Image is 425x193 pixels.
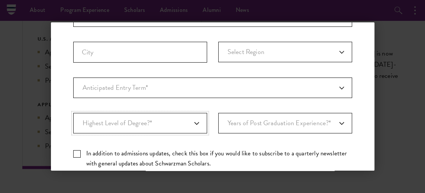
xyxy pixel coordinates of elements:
[73,148,352,168] div: Check this box to receive a quarterly newsletter with general updates about Schwarzman Scholars.
[73,148,352,168] label: In addition to admissions updates, check this box if you would like to subscribe to a quarterly n...
[218,113,352,133] div: Years of Post Graduation Experience?*
[73,42,207,63] input: City
[73,113,207,133] div: Highest Level of Degree?*
[73,77,352,98] div: Anticipated Entry Term*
